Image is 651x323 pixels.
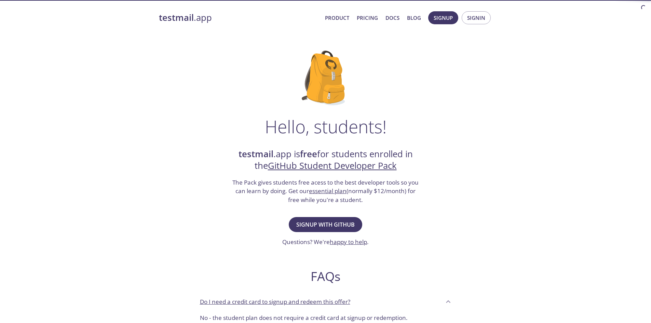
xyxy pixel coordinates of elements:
a: GitHub Student Developer Pack [268,160,397,172]
a: Docs [385,13,399,22]
strong: testmail [239,148,273,160]
span: Signup [434,13,453,22]
h3: The Pack gives students free acess to the best developer tools so you can learn by doing. Get our... [232,178,420,204]
button: Signin [462,11,491,24]
div: Do I need a credit card to signup and redeem this offer? [194,292,457,311]
a: Blog [407,13,421,22]
a: happy to help [330,238,367,246]
h3: Questions? We're . [282,238,369,246]
span: Signup with GitHub [296,220,355,229]
a: Product [325,13,349,22]
img: github-student-backpack.png [302,51,349,105]
p: No - the student plan does not require a credit card at signup or redemption. [200,313,451,322]
button: Signup with GitHub [289,217,362,232]
p: Do I need a credit card to signup and redeem this offer? [200,297,350,306]
a: Pricing [357,13,378,22]
strong: testmail [159,12,194,24]
h2: .app is for students enrolled in the [232,148,420,172]
button: Signup [428,11,458,24]
a: testmail.app [159,12,320,24]
a: essential plan [309,187,347,195]
h1: Hello, students! [265,116,386,137]
h2: FAQs [194,269,457,284]
span: Signin [467,13,485,22]
strong: free [300,148,317,160]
